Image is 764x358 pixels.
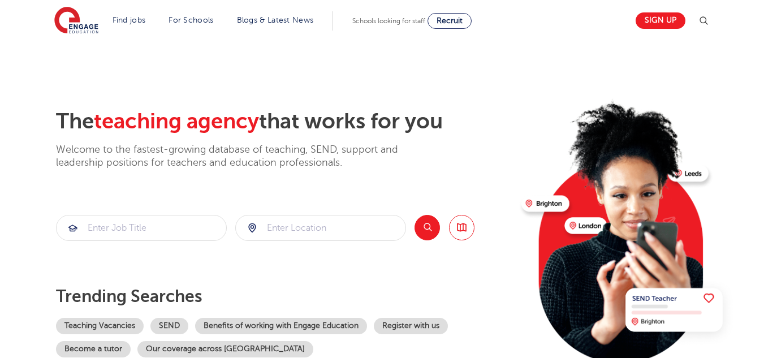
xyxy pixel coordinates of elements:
a: For Schools [169,16,213,24]
p: Welcome to the fastest-growing database of teaching, SEND, support and leadership positions for t... [56,143,429,170]
img: Engage Education [54,7,98,35]
input: Submit [236,215,405,240]
a: Register with us [374,318,448,334]
a: Find jobs [113,16,146,24]
span: Schools looking for staff [352,17,425,25]
a: Teaching Vacancies [56,318,144,334]
a: Recruit [428,13,472,29]
a: Benefits of working with Engage Education [195,318,367,334]
button: Search [415,215,440,240]
a: SEND [150,318,188,334]
h2: The that works for you [56,109,512,135]
span: teaching agency [94,109,259,133]
div: Submit [56,215,227,241]
a: Our coverage across [GEOGRAPHIC_DATA] [137,341,313,357]
p: Trending searches [56,286,512,307]
div: Submit [235,215,406,241]
a: Blogs & Latest News [237,16,314,24]
a: Become a tutor [56,341,131,357]
span: Recruit [437,16,463,25]
input: Submit [57,215,226,240]
a: Sign up [636,12,685,29]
